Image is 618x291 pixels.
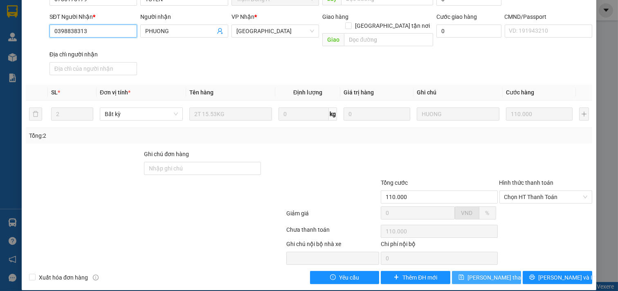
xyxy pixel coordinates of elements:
input: 0 [506,107,573,121]
span: % [485,210,490,216]
th: Ghi chú [413,85,503,101]
div: Giảm giá [285,209,380,223]
input: Ghi Chú [417,107,500,121]
span: exclamation-circle [330,274,336,281]
span: Xuất hóa đơn hàng [36,273,91,282]
span: Gửi: [7,8,20,16]
span: Đơn vị tính [100,89,130,96]
div: SĐT Người Nhận [49,12,137,21]
div: CMND/Passport [505,12,593,21]
span: Tên hàng [189,89,213,96]
button: save[PERSON_NAME] thay đổi [452,271,521,284]
span: Cước hàng [506,89,534,96]
label: Ghi chú đơn hàng [144,151,189,157]
span: VND [461,210,473,216]
div: Người nhận [140,12,228,21]
span: Thêm ĐH mới [402,273,437,282]
button: delete [29,107,42,121]
span: [PERSON_NAME] thay đổi [467,273,533,282]
span: kg [329,107,337,121]
span: Yêu cầu [339,273,359,282]
span: printer [529,274,535,281]
label: Hình thức thanh toán [499,179,554,186]
input: VD: Bàn, Ghế [189,107,272,121]
span: VP Nhận [231,13,254,20]
button: exclamation-circleYêu cầu [310,271,380,284]
span: Chưa [PERSON_NAME] : [63,53,120,72]
span: plus [393,274,399,281]
div: [GEOGRAPHIC_DATA] [64,7,157,25]
span: Nhận: [64,7,83,16]
label: Cước giao hàng [436,13,477,20]
div: PHUONG [64,25,157,35]
div: Tổng: 2 [29,131,239,140]
span: Giao [322,33,344,46]
span: info-circle [93,275,99,280]
span: Tiền Giang [236,25,315,37]
div: Ghi chú nội bộ nhà xe [286,240,380,252]
div: Trạm Đông Á [7,7,58,27]
div: Chưa thanh toán [285,225,380,240]
input: Địa chỉ của người nhận [49,62,137,75]
span: Bất kỳ [105,108,178,120]
span: Chọn HT Thanh Toán [504,191,588,203]
div: Địa chỉ người nhận [49,50,137,59]
input: Cước giao hàng [436,25,501,38]
span: user-add [217,28,223,34]
input: Dọc đường [344,33,433,46]
div: Chi phí nội bộ [381,240,497,252]
span: Tổng cước [381,179,408,186]
span: [GEOGRAPHIC_DATA] tận nơi [352,21,433,30]
span: Định lượng [293,89,322,96]
button: plus [579,107,589,121]
span: save [458,274,464,281]
span: Giá trị hàng [344,89,374,96]
button: plusThêm ĐH mới [381,271,450,284]
span: [PERSON_NAME] và In [538,273,596,282]
div: 110.000 [63,53,157,73]
input: Ghi chú đơn hàng [144,162,261,175]
span: Giao hàng [322,13,348,20]
div: TUYỀN [7,27,58,36]
button: printer[PERSON_NAME] và In [523,271,592,284]
span: SL [51,89,58,96]
input: 0 [344,107,410,121]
